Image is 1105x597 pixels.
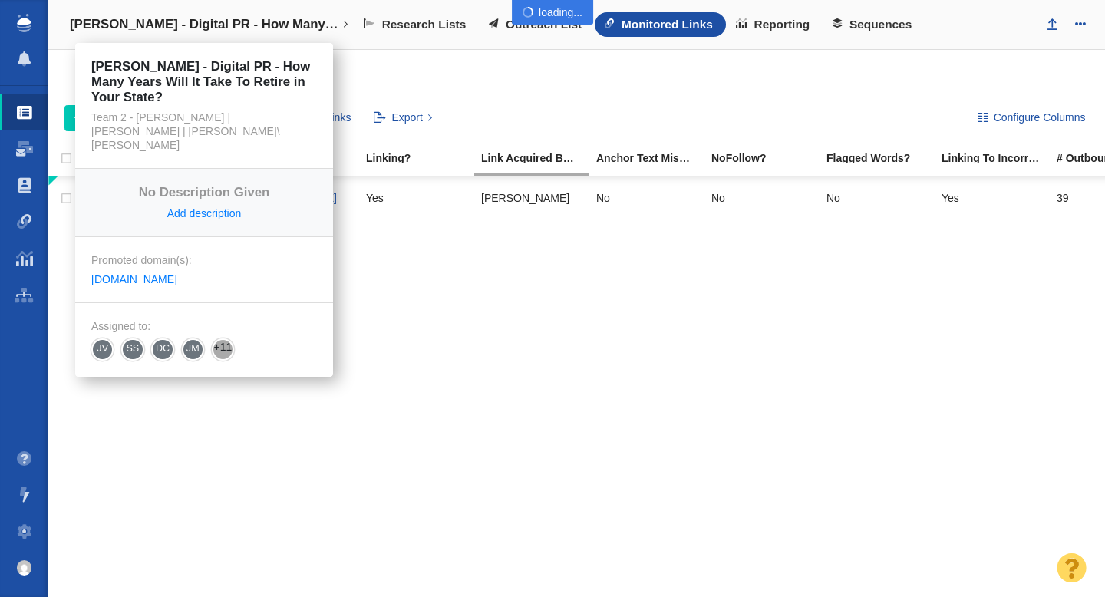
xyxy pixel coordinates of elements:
[91,253,317,267] div: Promoted domain(s):
[91,110,317,152] div: Team 2 - [PERSON_NAME] | [PERSON_NAME] | [PERSON_NAME]\[PERSON_NAME]
[91,185,317,200] h4: No Description Given
[91,59,317,105] h4: [PERSON_NAME] - Digital PR - How Many Years Will It Take To Retire in Your State?
[212,338,234,361] span: +11
[146,335,179,364] span: DC
[87,335,118,364] span: JV
[117,335,149,364] span: SS
[91,273,177,285] a: [DOMAIN_NAME]
[176,335,209,364] span: JM
[167,207,242,219] a: Add description
[91,319,317,333] div: Assigned to:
